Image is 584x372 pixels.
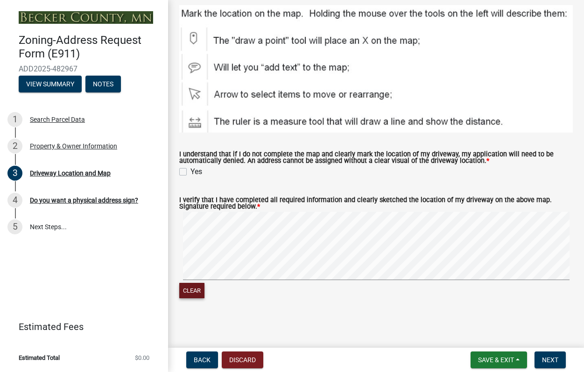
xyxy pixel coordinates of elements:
[19,34,161,61] h4: Zoning-Address Request Form (E911)
[186,351,218,368] button: Back
[7,112,22,127] div: 1
[7,219,22,234] div: 5
[542,356,558,364] span: Next
[222,351,263,368] button: Discard
[19,11,153,24] img: Becker County, Minnesota
[30,170,111,176] div: Driveway Location and Map
[179,283,204,298] button: Clear
[19,355,60,361] span: Estimated Total
[19,76,82,92] button: View Summary
[535,351,566,368] button: Next
[179,5,573,133] img: Tools_c9c412e5-8bea-4f6e-9dd4-b1c0ccbd16b8.JPG
[85,81,121,88] wm-modal-confirm: Notes
[19,81,82,88] wm-modal-confirm: Summary
[179,197,573,211] label: I verify that I have completed all required information and clearly sketched the location of my d...
[7,166,22,181] div: 3
[30,143,117,149] div: Property & Owner Information
[179,151,573,165] label: I understand that if I do not complete the map and clearly mark the location of my driveway, my a...
[19,64,149,73] span: ADD2025-482967
[7,139,22,154] div: 2
[7,193,22,208] div: 4
[30,116,85,123] div: Search Parcel Data
[85,76,121,92] button: Notes
[194,356,211,364] span: Back
[478,356,514,364] span: Save & Exit
[135,355,149,361] span: $0.00
[190,166,202,177] label: Yes
[7,317,153,336] a: Estimated Fees
[471,351,527,368] button: Save & Exit
[30,197,138,204] div: Do you want a physical address sign?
